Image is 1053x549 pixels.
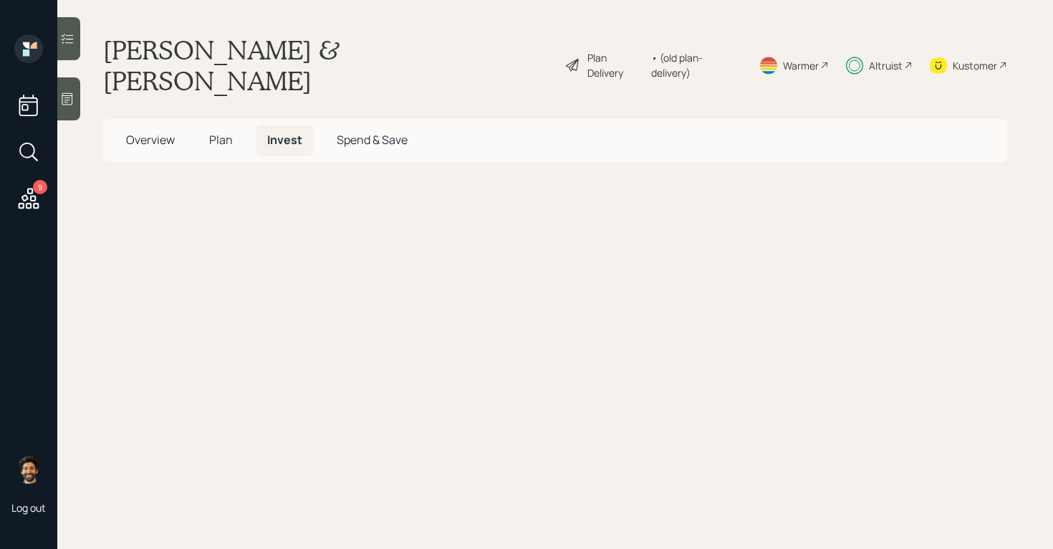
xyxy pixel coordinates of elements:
[267,132,302,148] span: Invest
[337,132,408,148] span: Spend & Save
[869,58,903,73] div: Altruist
[783,58,819,73] div: Warmer
[33,180,47,194] div: 9
[103,34,553,96] h1: [PERSON_NAME] & [PERSON_NAME]
[14,455,43,484] img: eric-schwartz-headshot.png
[953,58,997,73] div: Kustomer
[11,501,46,515] div: Log out
[126,132,175,148] span: Overview
[587,50,644,80] div: Plan Delivery
[651,50,741,80] div: • (old plan-delivery)
[209,132,233,148] span: Plan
